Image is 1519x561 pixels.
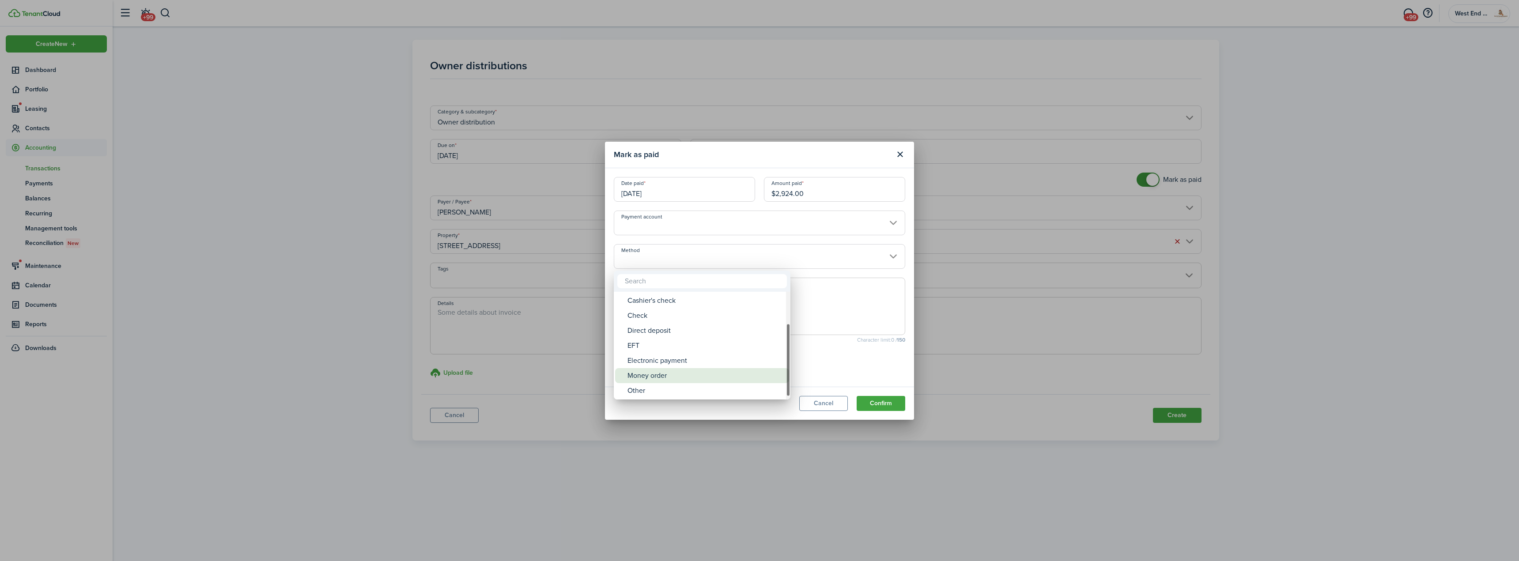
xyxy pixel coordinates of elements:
[627,353,784,368] div: Electronic payment
[627,368,784,383] div: Money order
[627,383,784,398] div: Other
[627,293,784,308] div: Cashier's check
[627,308,784,323] div: Check
[627,338,784,353] div: EFT
[617,274,787,288] input: Search
[627,323,784,338] div: Direct deposit
[614,292,790,399] mbsc-wheel: Method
